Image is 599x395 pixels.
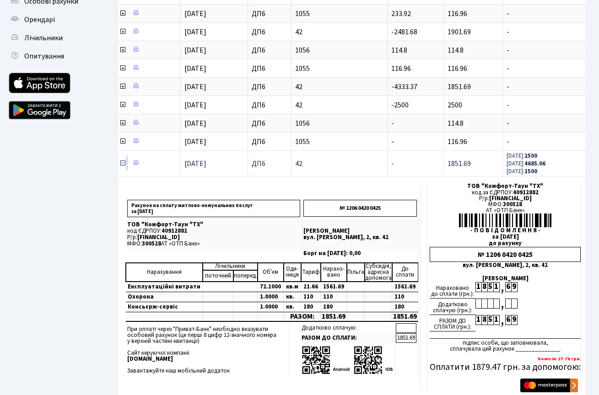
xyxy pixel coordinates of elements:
div: 8 [481,315,487,325]
td: 110 [301,292,321,302]
span: 300528 [142,240,161,248]
div: 1 [475,315,481,325]
td: Об'єм [258,263,284,282]
td: кв. [284,302,301,312]
span: ДП6 [252,120,287,127]
td: Субсидія, адресна допомога [365,263,392,282]
span: 42 [295,160,383,167]
span: - [507,120,584,127]
b: 2500 [524,152,537,160]
td: Додатково сплачую: [300,323,395,333]
span: 116.96 [448,137,467,147]
a: Лічильники [5,29,96,47]
img: apps-qrcodes.png [302,345,393,375]
span: 42 [295,101,383,109]
span: 300528 [503,200,522,208]
div: , [499,315,505,326]
span: 116.96 [448,9,467,19]
span: 116.96 [448,64,467,74]
div: МФО: [430,202,581,208]
span: Орендарі [24,15,55,25]
span: 42 [295,28,383,36]
span: 1851.69 [448,82,471,92]
td: 180 [301,302,321,312]
span: - [391,137,394,147]
small: [DATE]: [507,152,537,160]
td: Пільга [347,263,365,282]
div: 9 [511,315,517,325]
div: до рахунку [430,240,581,246]
span: [DATE] [184,82,206,92]
p: Рахунок на сплату житлово-комунальних послуг за [DATE] [127,200,300,217]
span: 114.8 [448,118,464,128]
span: ДП6 [252,28,287,36]
div: РАЗОМ ДО СПЛАТИ (грн.): [430,315,475,331]
span: ДП6 [252,65,287,72]
div: підпис особи, що заповнювала, сплачувала цей рахунок ______________ [430,338,581,352]
div: за [DATE] [430,234,581,240]
div: 5 [487,282,493,292]
span: - [507,47,584,54]
span: [DATE] [184,64,206,74]
td: Нарахування [126,263,203,282]
span: -2481.68 [391,27,417,37]
span: 1901.69 [448,27,471,37]
span: 1056 [295,120,383,127]
span: 116.96 [391,64,411,74]
b: [DOMAIN_NAME] [127,355,173,363]
span: ДП6 [252,160,287,167]
span: [DATE] [184,27,206,37]
div: Р/р: [430,196,581,202]
td: 110 [392,292,418,302]
span: 233.92 [391,9,411,19]
div: ТОВ "Комфорт-Таун "ТХ" [430,183,581,189]
td: 110 [321,292,347,302]
div: № 1206 0420 0425 [430,247,581,262]
a: Орендарі [5,11,96,29]
td: Експлуатаційні витрати [126,282,203,292]
span: ДП6 [252,47,287,54]
td: 1851.69 [392,312,418,321]
span: [DATE] [184,159,206,169]
span: - [391,159,394,169]
span: ДП6 [252,10,287,17]
p: вул. [PERSON_NAME], 2, кв. 42 [303,235,417,240]
span: 2500 [448,100,462,110]
div: 6 [505,282,511,292]
p: Р/р: [127,235,300,240]
span: Опитування [24,51,64,61]
p: код ЄДРПОУ: [127,228,300,234]
td: 180 [321,302,347,312]
div: 6 [505,315,511,325]
td: 1851.69 [396,333,416,343]
span: - [507,28,584,36]
p: ТОВ "Комфорт-Таун "ТХ" [127,222,300,228]
div: 9 [511,282,517,292]
td: Консьєрж-сервіс [126,302,203,312]
td: 1.0000 [258,292,284,302]
span: 1055 [295,65,383,72]
td: Лічильники [203,263,258,270]
span: ДП6 [252,138,287,145]
td: До cплати [392,263,418,282]
td: кв.м [284,282,301,292]
p: МФО: АТ «ОТП Банк» [127,241,300,247]
span: - [507,138,584,145]
span: 1055 [295,138,383,145]
div: вул. [PERSON_NAME], 2, кв. 42 [430,262,581,268]
div: 1 [493,315,499,325]
span: [DATE] [184,9,206,19]
span: 1055 [295,10,383,17]
td: поперед. [233,270,258,282]
h5: Оплатити 1879.47 грн. за допомогою: [430,362,581,373]
div: АТ «ОТП Банк» [430,208,581,214]
td: Тариф [301,263,321,282]
span: ДП6 [252,101,287,109]
span: ДП6 [252,83,287,91]
td: кв. [284,292,301,302]
div: 8 [481,282,487,292]
b: Комісія: 27.78 грн. [538,355,581,362]
div: - П О В І Д О М Л Е Н Н Я - [430,228,581,234]
div: , [499,282,505,293]
td: 1851.69 [321,312,347,321]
